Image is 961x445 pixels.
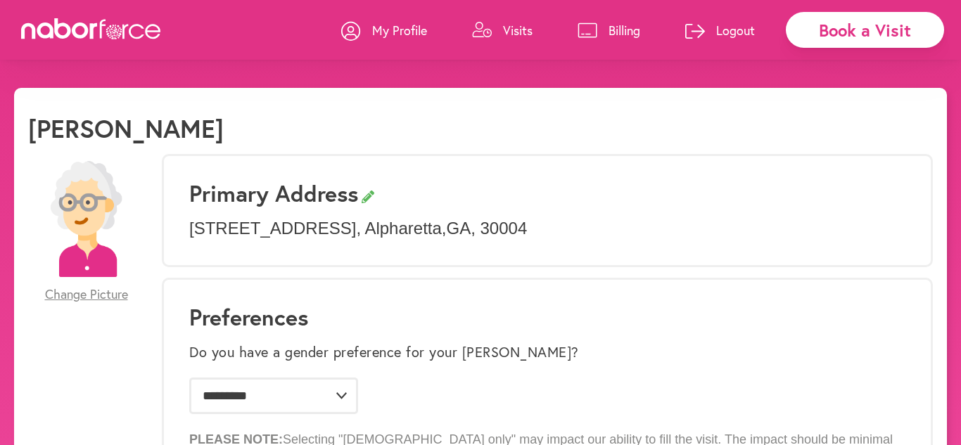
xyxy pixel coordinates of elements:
[472,9,533,51] a: Visits
[45,287,128,302] span: Change Picture
[189,344,579,361] label: Do you have a gender preference for your [PERSON_NAME]?
[609,22,640,39] p: Billing
[685,9,755,51] a: Logout
[189,180,905,207] h3: Primary Address
[786,12,944,48] div: Book a Visit
[189,219,905,239] p: [STREET_ADDRESS] , Alpharetta , GA , 30004
[503,22,533,39] p: Visits
[28,161,144,277] img: efc20bcf08b0dac87679abea64c1faab.png
[189,304,905,330] h1: Preferences
[716,22,755,39] p: Logout
[578,9,640,51] a: Billing
[28,113,224,143] h1: [PERSON_NAME]
[341,9,427,51] a: My Profile
[372,22,427,39] p: My Profile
